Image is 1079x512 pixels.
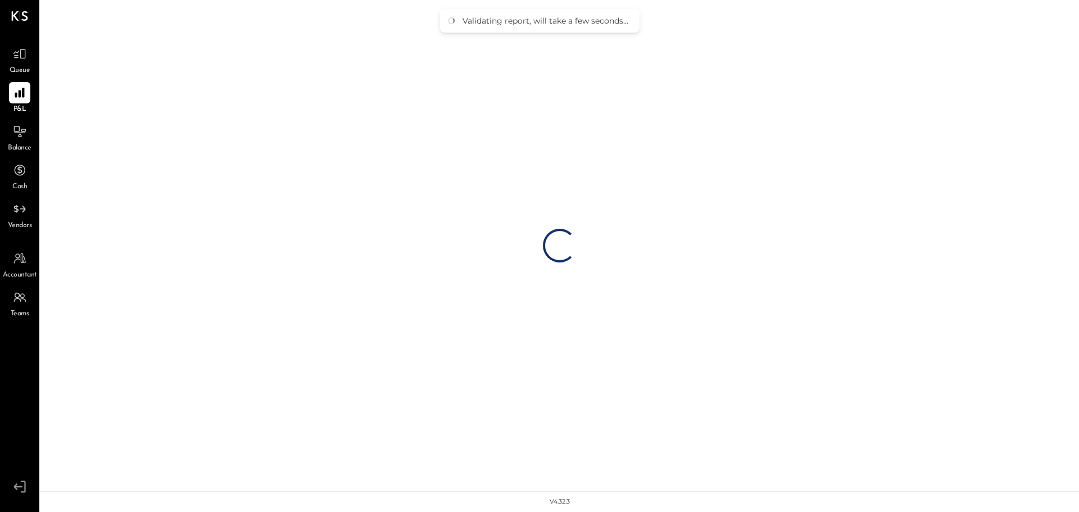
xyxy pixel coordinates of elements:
a: Cash [1,160,39,192]
a: Accountant [1,248,39,280]
a: Teams [1,287,39,319]
span: Vendors [8,221,32,231]
div: v 4.32.3 [550,497,570,506]
span: Balance [8,143,31,153]
a: Queue [1,43,39,76]
span: Accountant [3,270,37,280]
div: Validating report, will take a few seconds... [463,16,628,26]
a: Balance [1,121,39,153]
span: Cash [12,182,27,192]
span: Queue [10,66,30,76]
span: P&L [13,105,26,115]
a: Vendors [1,198,39,231]
span: Teams [11,309,29,319]
a: P&L [1,82,39,115]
